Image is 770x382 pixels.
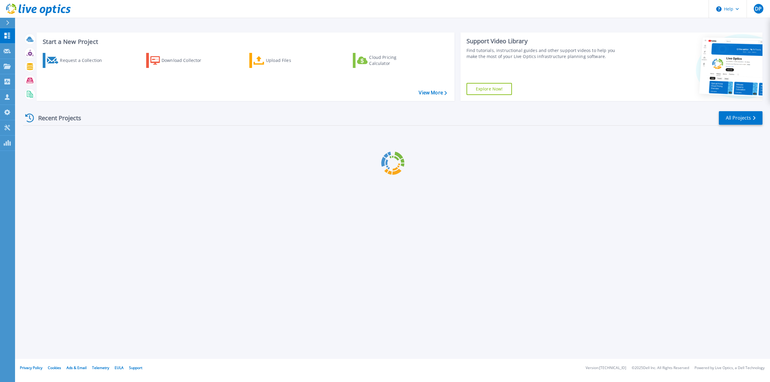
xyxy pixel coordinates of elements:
a: Ads & Email [66,365,87,370]
a: Upload Files [249,53,316,68]
a: Explore Now! [467,83,512,95]
div: Recent Projects [23,111,89,125]
a: Telemetry [92,365,109,370]
div: Download Collector [162,54,210,66]
a: EULA [115,365,124,370]
a: Download Collector [146,53,213,68]
li: © 2025 Dell Inc. All Rights Reserved [632,366,689,370]
a: Support [129,365,142,370]
a: Cloud Pricing Calculator [353,53,420,68]
div: Cloud Pricing Calculator [369,54,417,66]
a: Request a Collection [43,53,110,68]
h3: Start a New Project [43,38,447,45]
a: Privacy Policy [20,365,42,370]
div: Support Video Library [467,37,623,45]
div: Upload Files [266,54,314,66]
div: Request a Collection [60,54,108,66]
a: All Projects [719,111,762,125]
a: View More [419,90,447,96]
a: Cookies [48,365,61,370]
li: Version: [TECHNICAL_ID] [586,366,626,370]
span: DP [755,6,762,11]
li: Powered by Live Optics, a Dell Technology [695,366,765,370]
div: Find tutorials, instructional guides and other support videos to help you make the most of your L... [467,47,623,60]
